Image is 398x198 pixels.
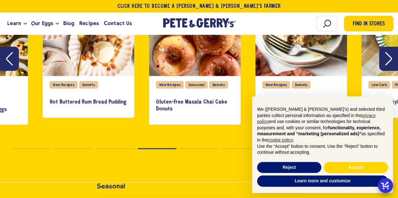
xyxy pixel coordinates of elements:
[156,99,234,112] h3: Gluten-Free Masala Chai Cake Donuts
[7,19,21,27] span: Learn
[31,19,53,27] span: Our Eggs
[156,81,184,88] div: New Recipes
[97,182,125,190] h3: Seasonal
[97,182,301,197] summary: Seasonal
[268,137,293,142] a: cookie policy
[77,15,101,32] a: Recipes
[368,81,390,88] div: Low Carb
[257,143,388,156] p: Use the “Accept” button to consent. Use the “Reject” button to continue without accepting.
[324,162,388,173] button: Accept
[292,81,311,88] div: Sweets
[63,19,74,27] span: Blog
[257,175,388,187] button: Learn more and customize
[61,15,77,32] a: Blog
[257,106,388,143] p: We ([PERSON_NAME] & [PERSON_NAME]'s) and selected third parties collect personal information as s...
[5,15,24,32] a: Learn
[104,19,132,27] span: Contact Us
[101,15,134,32] a: Contact Us
[180,148,218,149] button: Page dot 5
[54,148,93,149] button: Page dot 2
[79,19,98,27] span: Recipes
[50,93,127,111] a: Hot Buttered Rum Bread Pudding
[50,81,77,88] div: New Recipes
[344,16,393,31] a: Find in Stores
[379,46,398,71] button: Next
[156,93,234,118] a: Gluten-Free Masala Chai Cake Donuts
[12,148,51,149] button: Page dot 1
[50,99,127,106] h3: Hot Buttered Rum Bread Pudding
[29,15,56,32] a: Our Eggs
[96,148,135,149] button: Page dot 3
[56,23,59,25] button: Open the dropdown menu for Our Eggs
[247,91,398,198] div: Notice
[262,81,290,88] div: New Recipes
[221,148,260,149] button: Page dot 6
[257,162,321,173] button: Reject
[209,81,228,88] div: Sweets
[353,20,385,29] span: Find in Stores
[185,81,207,88] div: Seasonal
[24,23,27,25] button: Open the dropdown menu for Learn
[138,148,177,149] button: Page dot 4
[79,81,98,88] div: Sweets
[316,16,338,31] input: Search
